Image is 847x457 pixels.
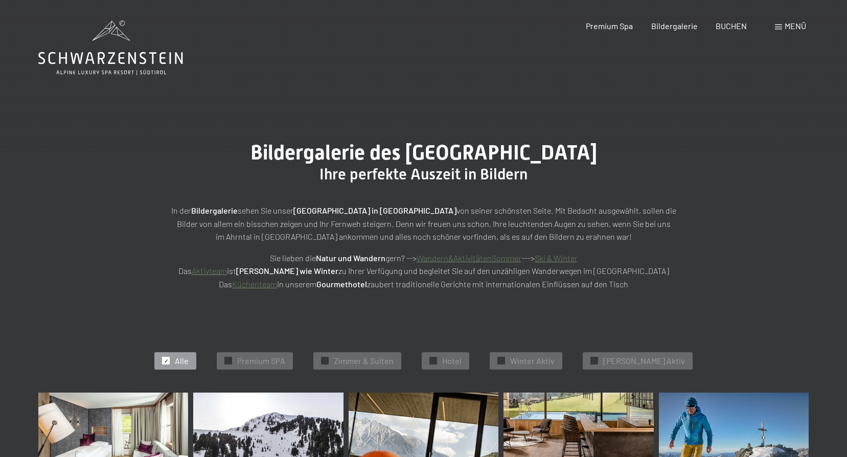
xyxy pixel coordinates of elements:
span: Hotel [442,355,462,367]
span: Ihre perfekte Auszeit in Bildern [319,165,528,183]
span: Zimmer & Suiten [334,355,394,367]
span: ✓ [431,357,436,364]
span: Winter Aktiv [510,355,555,367]
p: Sie lieben die gern? --> ---> Das ist zu Ihrer Verfügung und begleitet Sie auf den unzähligen Wan... [168,252,679,291]
span: ✓ [226,357,231,364]
span: ✓ [499,357,503,364]
span: Bildergalerie des [GEOGRAPHIC_DATA] [250,141,597,165]
strong: Natur und Wandern [316,253,385,263]
a: Aktivteam [192,266,227,276]
span: Premium SPA [237,355,285,367]
a: Bildergalerie [651,21,698,31]
strong: [PERSON_NAME] wie Winter [236,266,338,276]
a: Wandern&AktivitätenSommer [417,253,521,263]
a: Premium Spa [586,21,633,31]
span: Menü [785,21,806,31]
span: ✓ [323,357,327,364]
img: Wellnesshotels - Sky Bar - Sky Lounge - Sky Pool - Südtirol [503,393,653,457]
a: Küchenteam [232,279,277,289]
strong: Gourmethotel [316,279,367,289]
strong: [GEOGRAPHIC_DATA] in [GEOGRAPHIC_DATA] [293,205,456,215]
span: ✓ [164,357,168,364]
a: BUCHEN [716,21,747,31]
strong: Bildergalerie [191,205,238,215]
a: Ski & Winter [535,253,578,263]
span: Alle [175,355,189,367]
p: In der sehen Sie unser von seiner schönsten Seite. Mit Bedacht ausgewählt, sollen die Bilder von ... [168,204,679,243]
span: ✓ [592,357,597,364]
span: [PERSON_NAME] Aktiv [603,355,685,367]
